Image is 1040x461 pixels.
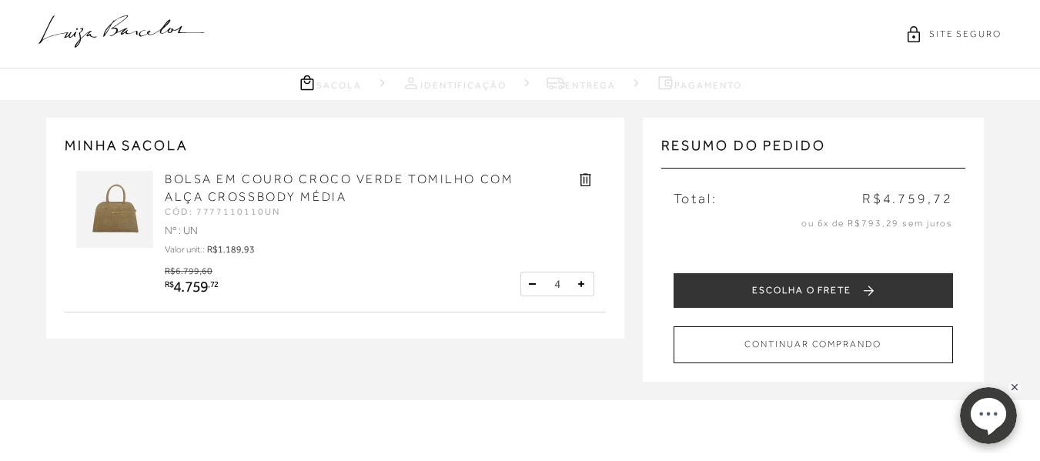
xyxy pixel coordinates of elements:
span: Valor unit.: [165,244,205,255]
span: R$1.189,93 [207,244,255,255]
span: R$4.759,72 [862,189,953,209]
a: Pagamento [656,73,741,92]
span: Total: [674,189,717,209]
span: SITE SEGURO [929,28,1002,41]
span: CÓD: 7777110110UN [165,206,280,217]
h2: MINHA SACOLA [65,136,606,155]
h3: Resumo do pedido [661,136,965,169]
span: Nº : UN [165,224,198,236]
span: R$6.799,60 [165,266,212,276]
button: ESCOLHA O FRETE [674,273,953,308]
span: 4 [554,277,560,291]
button: CONTINUAR COMPRANDO [674,326,953,362]
p: ou 6x de R$793,29 sem juros [674,217,953,230]
a: Identificação [402,73,507,92]
a: BOLSA EM COURO CROCO VERDE TOMILHO COM ALÇA CROSSBODY MÉDIA [165,172,513,203]
a: Entrega [547,73,616,92]
img: BOLSA EM COURO CROCO VERDE TOMILHO COM ALÇA CROSSBODY MÉDIA [76,171,153,248]
a: Sacola [298,73,362,92]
